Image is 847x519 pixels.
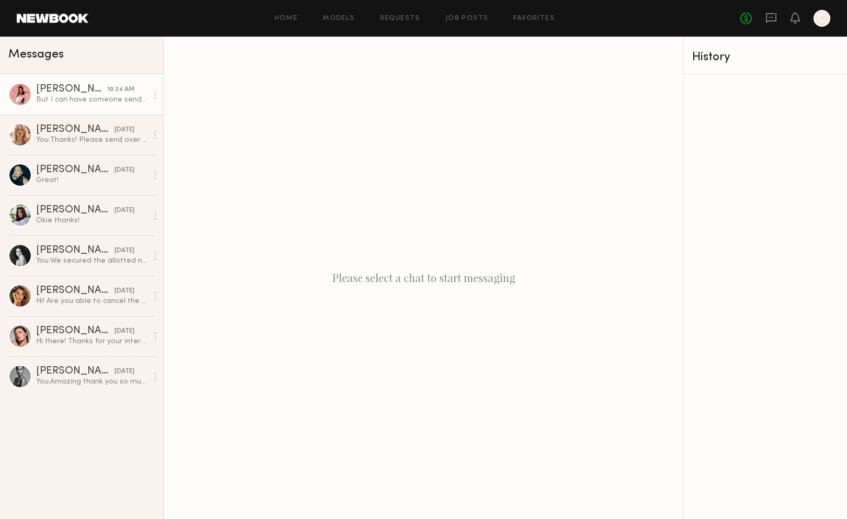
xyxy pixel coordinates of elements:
[115,286,134,296] div: [DATE]
[115,206,134,216] div: [DATE]
[115,165,134,175] div: [DATE]
[115,367,134,377] div: [DATE]
[8,49,64,61] span: Messages
[36,165,115,175] div: [PERSON_NAME]
[36,336,147,346] div: Hi there! Thanks for your interest :) Is there any flexibility in the budget? Typically for an ed...
[36,296,147,306] div: Hi! Are you able to cancel the job please? Just want to make sure you don’t send products my way....
[36,95,147,105] div: But I can have someone send it if you can reimburse me on shipping, I will check how much it is [...
[380,15,420,22] a: Requests
[164,37,683,519] div: Please select a chat to start messaging
[36,216,147,225] div: Okie thanks!
[513,15,555,22] a: Favorites
[36,135,147,145] div: You: Thanks! Please send over for approval
[115,246,134,256] div: [DATE]
[36,125,115,135] div: [PERSON_NAME]
[115,326,134,336] div: [DATE]
[274,15,298,22] a: Home
[107,85,134,95] div: 10:24 AM
[36,286,115,296] div: [PERSON_NAME]
[36,366,115,377] div: [PERSON_NAME]
[323,15,354,22] a: Models
[36,175,147,185] div: Great!
[36,326,115,336] div: [PERSON_NAME]
[692,51,839,63] div: History
[36,256,147,266] div: You: We secured the allotted number of partnerships. I will reach out if we need additional conte...
[814,10,830,27] a: C
[36,205,115,216] div: [PERSON_NAME]
[36,84,107,95] div: [PERSON_NAME]
[36,245,115,256] div: [PERSON_NAME]
[445,15,489,22] a: Job Posts
[36,377,147,387] div: You: Amazing thank you so much [PERSON_NAME]
[115,125,134,135] div: [DATE]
